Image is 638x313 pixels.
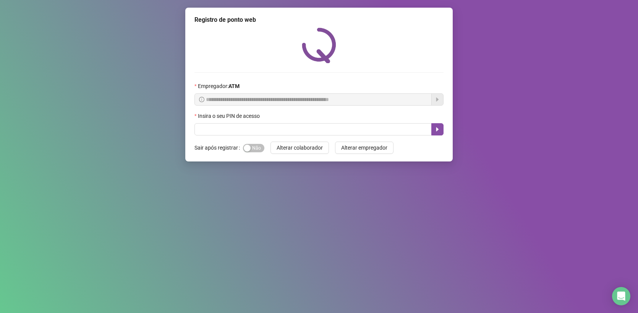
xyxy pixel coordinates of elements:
[277,143,323,152] span: Alterar colaborador
[612,287,630,305] div: Open Intercom Messenger
[270,142,329,154] button: Alterar colaborador
[194,142,243,154] label: Sair após registrar
[194,112,265,120] label: Insira o seu PIN de acesso
[341,143,387,152] span: Alterar empregador
[228,83,240,89] strong: ATM
[198,82,240,90] span: Empregador :
[302,28,336,63] img: QRPoint
[434,126,440,132] span: caret-right
[335,142,393,154] button: Alterar empregador
[194,15,444,24] div: Registro de ponto web
[199,97,204,102] span: info-circle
